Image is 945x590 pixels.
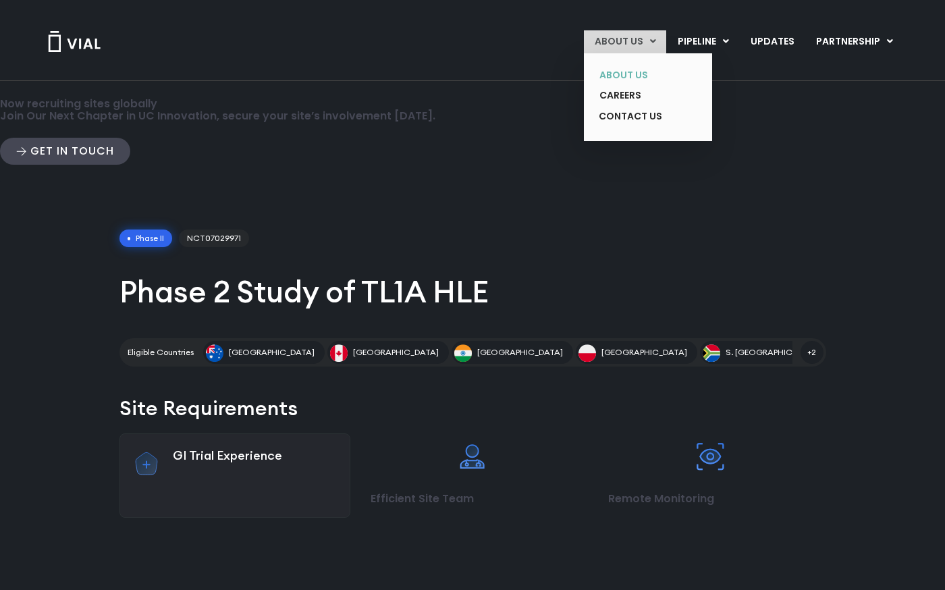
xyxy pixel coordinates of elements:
img: Canada [330,344,348,362]
span: +2 [801,341,823,364]
img: Poland [578,344,596,362]
p: Remote Monitoring [608,493,812,504]
img: India [454,344,472,362]
a: PIPELINEMenu Toggle [667,30,739,53]
span: NCT07029971 [179,230,249,247]
img: Vial Logo [47,31,101,52]
img: S. Africa [703,344,720,362]
a: ABOUT US [589,65,687,86]
span: [GEOGRAPHIC_DATA] [601,346,687,358]
a: CONTACT US [589,106,687,128]
a: CAREERS [589,85,687,106]
span: Phase II [119,230,173,247]
span: [GEOGRAPHIC_DATA] [477,346,563,358]
a: ABOUT USMenu Toggle [584,30,666,53]
span: S. [GEOGRAPHIC_DATA] [726,346,821,358]
h1: Phase 2 Study of TL1A HLE [119,272,826,311]
h2: Site Requirements [119,394,826,423]
h2: Eligible Countries [128,346,194,358]
span: [GEOGRAPHIC_DATA] [229,346,315,358]
img: Australia [206,344,223,362]
a: UPDATES [740,30,805,53]
span: [GEOGRAPHIC_DATA] [353,346,439,358]
p: Efficient Site Team [371,493,574,504]
p: GI Trial Experience [173,448,336,463]
a: PARTNERSHIPMenu Toggle [805,30,904,53]
span: Get in touch [30,146,114,157]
